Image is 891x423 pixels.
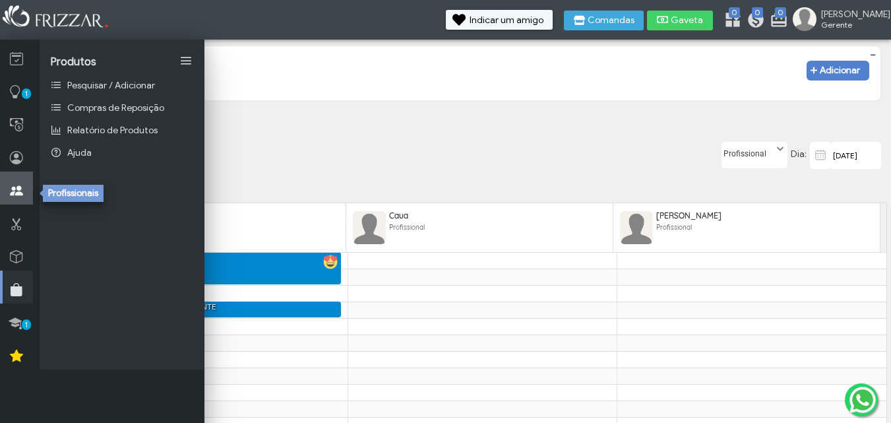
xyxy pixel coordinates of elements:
[40,119,204,141] a: Relatório de Produtos
[647,11,713,30] button: Gaveta
[564,11,644,30] button: Comandas
[747,11,760,32] a: 0
[323,255,338,269] img: realizado.png
[67,102,164,114] span: Compras de Reposição
[620,211,653,244] img: FuncionarioFotoBean_get.xhtml
[353,211,386,244] img: FuncionarioFotoBean_get.xhtml
[22,319,31,330] span: 1
[120,302,216,313] div: [PERSON_NAME] 1 PENTE
[389,211,408,220] span: Caua
[67,80,155,91] span: Pesquisar / Adicionar
[389,223,425,232] span: Profissional
[40,96,204,119] a: Compras de Reposição
[22,88,31,99] span: 1
[50,55,96,69] span: Produtos
[656,223,692,232] span: Profissional
[813,147,829,163] img: calendar-01.svg
[43,185,104,202] div: Profissionais
[67,125,158,136] span: Relatório de Produtos
[821,20,880,30] span: Gerente
[729,7,740,18] span: 0
[770,11,783,32] a: 0
[40,141,204,164] a: Ajuda
[470,16,543,25] span: Indicar um amigo
[446,10,553,30] button: Indicar um amigo
[866,48,880,61] button: −
[67,147,92,158] span: Ajuda
[40,74,204,96] a: Pesquisar / Adicionar
[723,11,737,32] a: 0
[793,7,884,34] a: [PERSON_NAME] Gerente
[588,16,634,25] span: Comandas
[656,211,722,220] span: [PERSON_NAME]
[821,9,880,20] span: [PERSON_NAME]
[807,61,869,81] button: Adicionar
[832,142,881,169] input: data
[752,7,763,18] span: 0
[671,16,704,25] span: Gaveta
[847,384,878,416] img: whatsapp.png
[791,148,807,160] span: Dia:
[775,7,786,18] span: 0
[80,265,341,277] div: cauan - CORTE DEGRADÊ
[722,143,775,159] label: Profissional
